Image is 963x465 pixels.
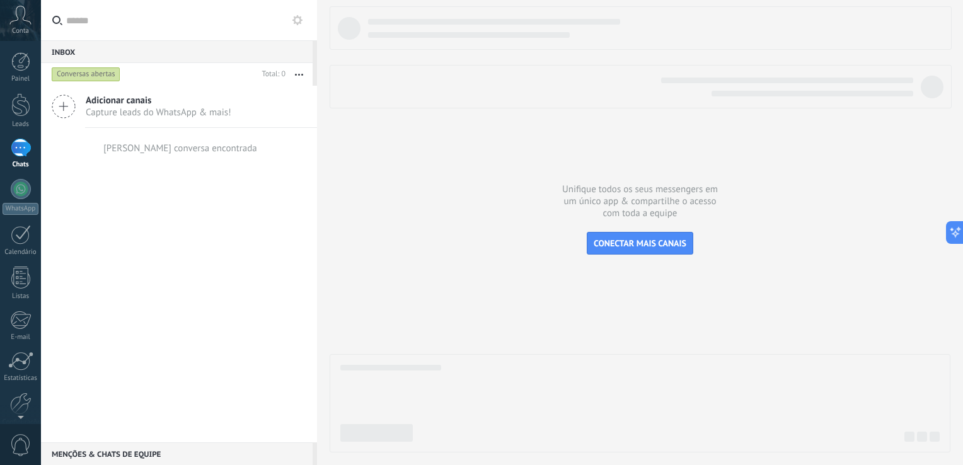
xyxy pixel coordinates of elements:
[285,63,313,86] button: Mais
[3,333,39,342] div: E-mail
[594,238,686,249] span: CONECTAR MAIS CANAIS
[587,232,693,255] button: CONECTAR MAIS CANAIS
[3,292,39,301] div: Listas
[103,142,257,154] div: [PERSON_NAME] conversa encontrada
[3,120,39,129] div: Leads
[3,374,39,382] div: Estatísticas
[3,248,39,256] div: Calendário
[41,40,313,63] div: Inbox
[3,161,39,169] div: Chats
[12,27,29,35] span: Conta
[86,95,231,106] span: Adicionar canais
[86,106,231,118] span: Capture leads do WhatsApp & mais!
[41,442,313,465] div: Menções & Chats de equipe
[3,75,39,83] div: Painel
[52,67,120,82] div: Conversas abertas
[257,68,285,81] div: Total: 0
[3,203,38,215] div: WhatsApp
